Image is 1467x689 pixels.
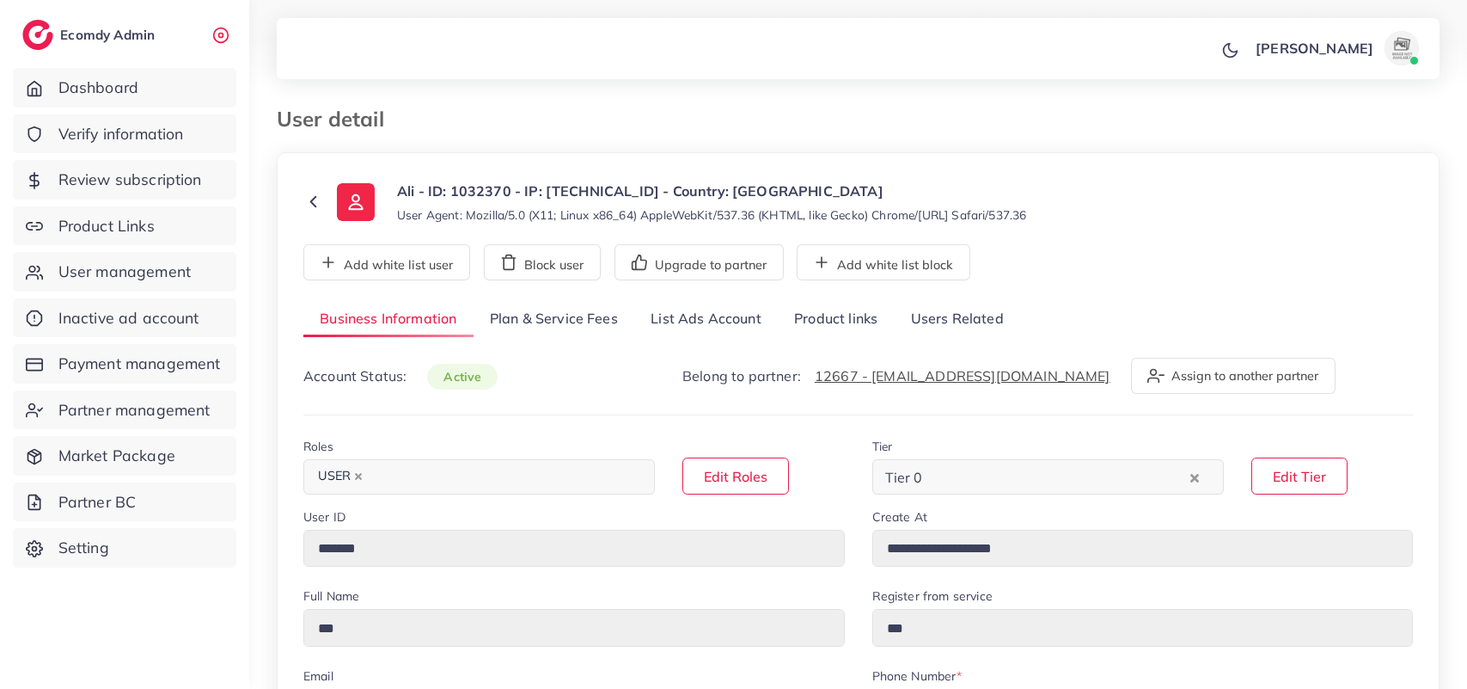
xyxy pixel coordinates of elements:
[58,169,202,191] span: Review subscription
[303,244,470,280] button: Add white list user
[778,301,894,338] a: Product links
[1131,358,1336,394] button: Assign to another partner
[1251,458,1348,495] button: Edit Tier
[13,436,236,476] a: Market Package
[397,181,1026,201] p: Ali - ID: 1032370 - IP: [TECHNICAL_ID] - Country: [GEOGRAPHIC_DATA]
[58,491,137,514] span: Partner BC
[882,464,926,490] span: Tier 0
[303,587,359,605] label: Full Name
[58,353,221,375] span: Payment management
[1256,38,1373,58] p: [PERSON_NAME]
[872,508,927,526] label: Create At
[484,244,601,280] button: Block user
[372,464,633,490] input: Search for option
[815,367,1110,384] a: 12667 - [EMAIL_ADDRESS][DOMAIN_NAME]
[303,459,655,495] div: Search for option
[474,301,634,338] a: Plan & Service Fees
[634,301,778,338] a: List Ads Account
[427,364,498,390] span: active
[13,344,236,384] a: Payment management
[303,667,333,685] label: Email
[22,20,53,50] img: logo
[872,587,993,605] label: Register from service
[872,667,963,685] label: Phone Number
[58,261,191,283] span: User management
[614,244,784,280] button: Upgrade to partner
[1246,31,1426,65] a: [PERSON_NAME]avatar
[13,114,236,154] a: Verify information
[58,537,109,559] span: Setting
[1384,31,1419,65] img: avatar
[303,508,345,526] label: User ID
[277,107,398,132] h3: User detail
[13,206,236,246] a: Product Links
[682,458,789,495] button: Edit Roles
[58,123,184,145] span: Verify information
[872,438,893,455] label: Tier
[13,298,236,338] a: Inactive ad account
[397,206,1026,224] small: User Agent: Mozilla/5.0 (X11; Linux x86_64) AppleWebKit/537.36 (KHTML, like Gecko) Chrome/[URL] S...
[337,183,375,221] img: ic-user-info.36bf1079.svg
[894,301,1019,338] a: Users Related
[797,244,970,280] button: Add white list block
[58,399,211,421] span: Partner management
[13,483,236,522] a: Partner BC
[13,528,236,568] a: Setting
[60,27,159,43] h2: Ecomdy Admin
[303,438,333,455] label: Roles
[682,366,1110,386] p: Belong to partner:
[354,472,363,481] button: Deselect USER
[303,366,498,387] p: Account Status:
[872,459,1224,495] div: Search for option
[13,160,236,200] a: Review subscription
[927,464,1185,490] input: Search for option
[58,307,199,329] span: Inactive ad account
[58,77,138,99] span: Dashboard
[58,215,155,237] span: Product Links
[13,391,236,430] a: Partner management
[303,301,474,338] a: Business Information
[58,445,175,467] span: Market Package
[1190,467,1199,487] button: Clear Selected
[13,68,236,108] a: Dashboard
[310,464,370,489] span: USER
[22,20,159,50] a: logoEcomdy Admin
[13,252,236,292] a: User management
